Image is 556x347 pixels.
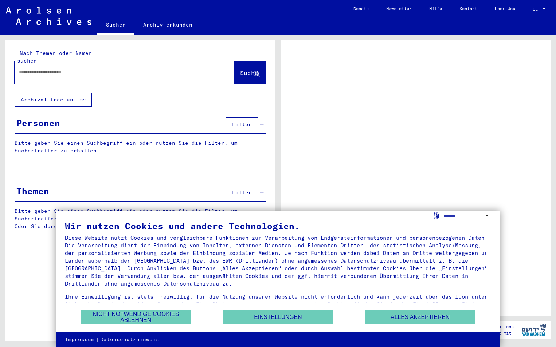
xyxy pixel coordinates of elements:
[226,186,258,199] button: Filter
[134,16,201,33] a: Archiv erkunden
[100,336,159,343] a: Datenschutzhinweis
[232,121,252,128] span: Filter
[15,139,266,155] p: Bitte geben Sie einen Suchbegriff ein oder nutzen Sie die Filter, um Suchertreffer zu erhalten.
[226,117,258,131] button: Filter
[97,16,134,35] a: Suchen
[234,61,266,84] button: Suche
[15,207,266,230] p: Bitte geben Sie einen Suchbegriff ein oder nutzen Sie die Filter, um Suchertreffer zu erhalten. O...
[6,7,91,25] img: Arolsen_neg.svg
[240,69,258,76] span: Suche
[16,184,49,198] div: Themen
[520,321,548,339] img: yv_logo.png
[65,336,94,343] a: Impressum
[365,310,475,324] button: Alles akzeptieren
[16,116,60,129] div: Personen
[81,310,191,324] button: Nicht notwendige Cookies ablehnen
[15,93,92,107] button: Archival tree units
[432,212,440,219] label: Sprache auswählen
[533,7,541,12] span: DE
[443,211,491,221] select: Sprache auswählen
[232,189,252,196] span: Filter
[65,234,492,287] div: Diese Website nutzt Cookies und vergleichbare Funktionen zur Verarbeitung von Endgeräteinformatio...
[223,310,333,324] button: Einstellungen
[65,222,492,230] div: Wir nutzen Cookies und andere Technologien.
[17,50,92,64] mat-label: Nach Themen oder Namen suchen
[65,293,492,316] div: Ihre Einwilligung ist stets freiwillig, für die Nutzung unserer Website nicht erforderlich und ka...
